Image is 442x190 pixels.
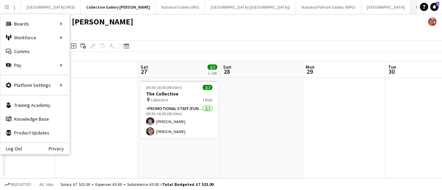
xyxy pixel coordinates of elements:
button: National Gallery (NG) [156,0,205,14]
app-user-avatar: Alyce Paton [428,18,436,26]
div: Pay [0,58,69,72]
span: 29 [305,68,315,76]
span: 28 [222,68,231,76]
span: 1 Role [202,97,212,102]
span: 2/2 [208,64,217,70]
span: Budgeted [11,182,31,187]
span: Sun [223,64,231,70]
button: National Portrait Gallery (NPG) [296,0,361,14]
div: Salary £7 523.00 + Expenses £0.00 + Subsistence £0.00 = [60,182,213,187]
span: Tue [388,64,396,70]
a: Privacy [49,146,69,151]
button: [GEOGRAPHIC_DATA] (HES) [21,0,81,14]
span: Sat [141,64,148,70]
div: Workforce [0,31,69,44]
button: Budgeted [3,181,32,188]
span: 1 [436,2,439,6]
a: Knowledge Base [0,112,69,126]
button: [GEOGRAPHIC_DATA] ([GEOGRAPHIC_DATA]) [205,0,296,14]
h3: The Collective [141,91,218,97]
app-card-role: Promotional Staff (Fundraiser)2/209:30-16:00 (6h30m)[PERSON_NAME][PERSON_NAME] [141,105,218,138]
span: Collective [151,97,168,102]
button: Collective Gallery [PERSON_NAME] [81,0,156,14]
a: Comms [0,44,69,58]
span: All jobs [38,182,55,187]
a: 1 [430,3,439,11]
span: Total Budgeted £7 523.00 [162,182,213,187]
div: 1 Job [208,70,217,76]
span: 09:30-16:00 (6h30m) [146,85,182,90]
span: 30 [387,68,396,76]
button: [GEOGRAPHIC_DATA] [361,0,411,14]
a: Log Out [0,146,22,151]
span: Mon [306,64,315,70]
span: 2/2 [203,85,212,90]
div: Platform Settings [0,78,69,92]
app-job-card: 09:30-16:00 (6h30m)2/2The Collective Collective1 RolePromotional Staff (Fundraiser)2/209:30-16:00... [141,81,218,138]
span: 27 [140,68,148,76]
div: Boards [0,17,69,31]
a: Training Academy [0,98,69,112]
a: Product Updates [0,126,69,140]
